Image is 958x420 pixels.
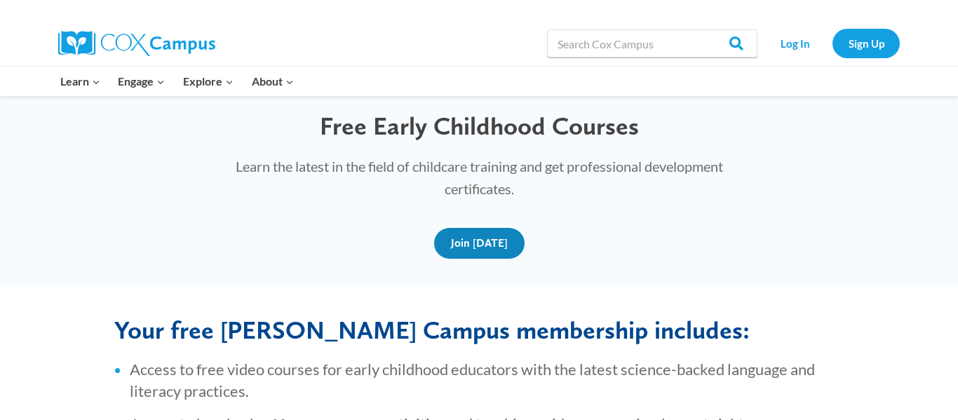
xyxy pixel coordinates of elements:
nav: Secondary Navigation [764,29,900,57]
button: Child menu of Learn [51,67,109,96]
span: Your free [PERSON_NAME] Campus membership includes: [114,315,750,345]
a: Join [DATE] [434,228,525,259]
a: Log In [764,29,825,57]
button: Child menu of Engage [109,67,175,96]
span: Join [DATE] [451,236,508,250]
input: Search Cox Campus [547,29,757,57]
img: Cox Campus [58,31,215,56]
p: Learn the latest in the field of childcare training and get professional development certificates. [208,155,750,200]
button: Child menu of About [243,67,303,96]
span: Free Early Childhood Courses [320,111,639,141]
a: Sign Up [832,29,900,57]
li: Access to free video courses for early childhood educators with the latest science-backed languag... [130,359,844,402]
button: Child menu of Explore [174,67,243,96]
nav: Primary Navigation [51,67,302,96]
